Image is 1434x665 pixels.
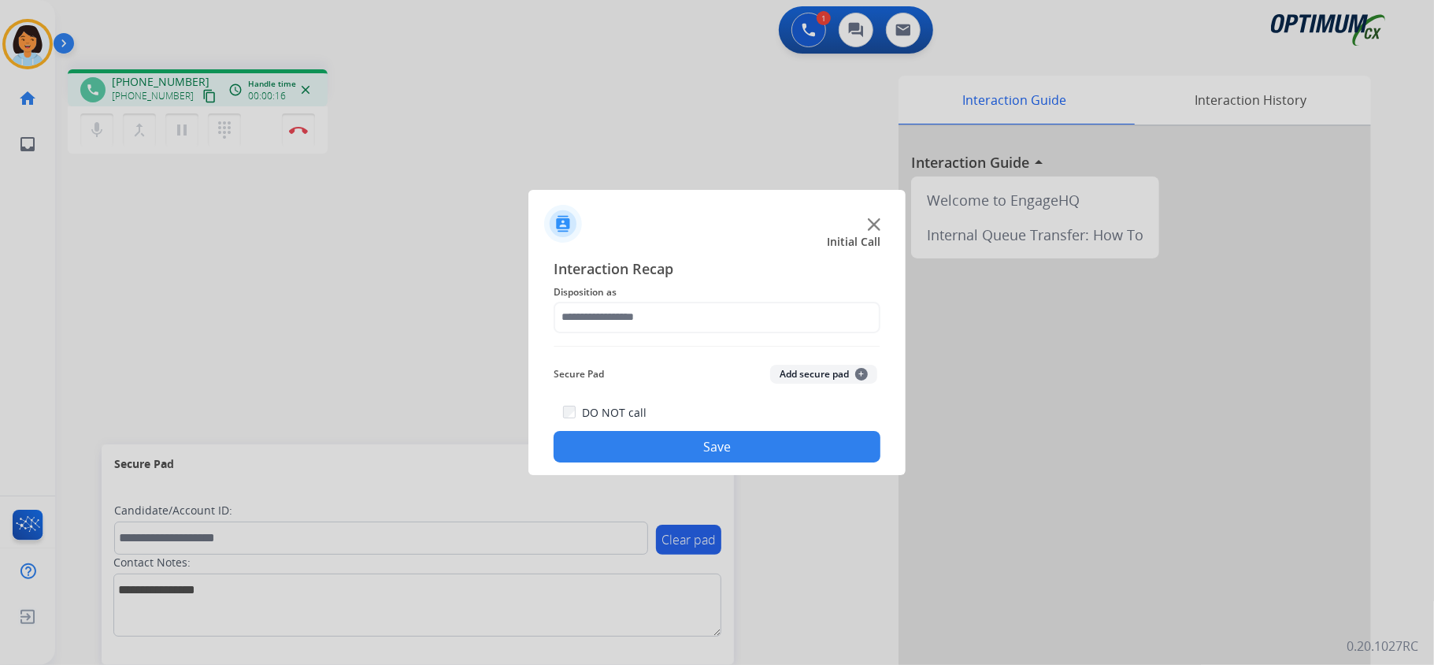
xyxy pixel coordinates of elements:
[554,346,880,347] img: contact-recap-line.svg
[1347,637,1418,656] p: 0.20.1027RC
[582,405,647,421] label: DO NOT call
[554,431,880,463] button: Save
[554,258,880,283] span: Interaction Recap
[554,365,604,384] span: Secure Pad
[855,368,868,381] span: +
[554,283,880,302] span: Disposition as
[770,365,877,384] button: Add secure pad+
[827,234,880,250] span: Initial Call
[544,205,582,243] img: contactIcon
